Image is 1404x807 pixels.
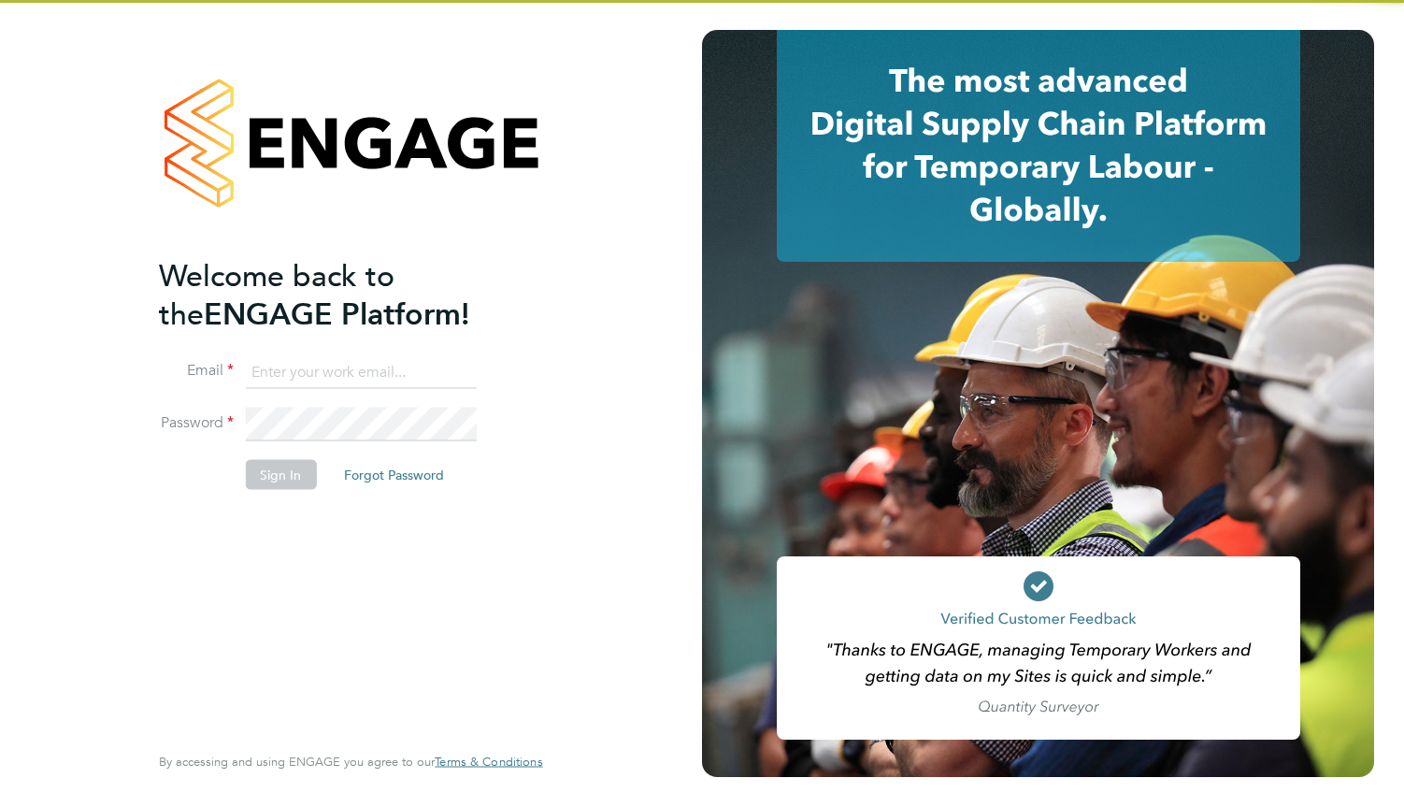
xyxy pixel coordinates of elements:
input: Enter your work email... [245,355,476,389]
h2: ENGAGE Platform! [159,256,523,333]
label: Password [159,413,234,433]
span: Terms & Conditions [435,754,542,770]
a: Terms & Conditions [435,755,542,770]
button: Forgot Password [329,460,459,490]
button: Sign In [245,460,316,490]
label: Email [159,361,234,381]
span: Welcome back to the [159,257,394,332]
span: By accessing and using ENGAGE you agree to our [159,754,542,770]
